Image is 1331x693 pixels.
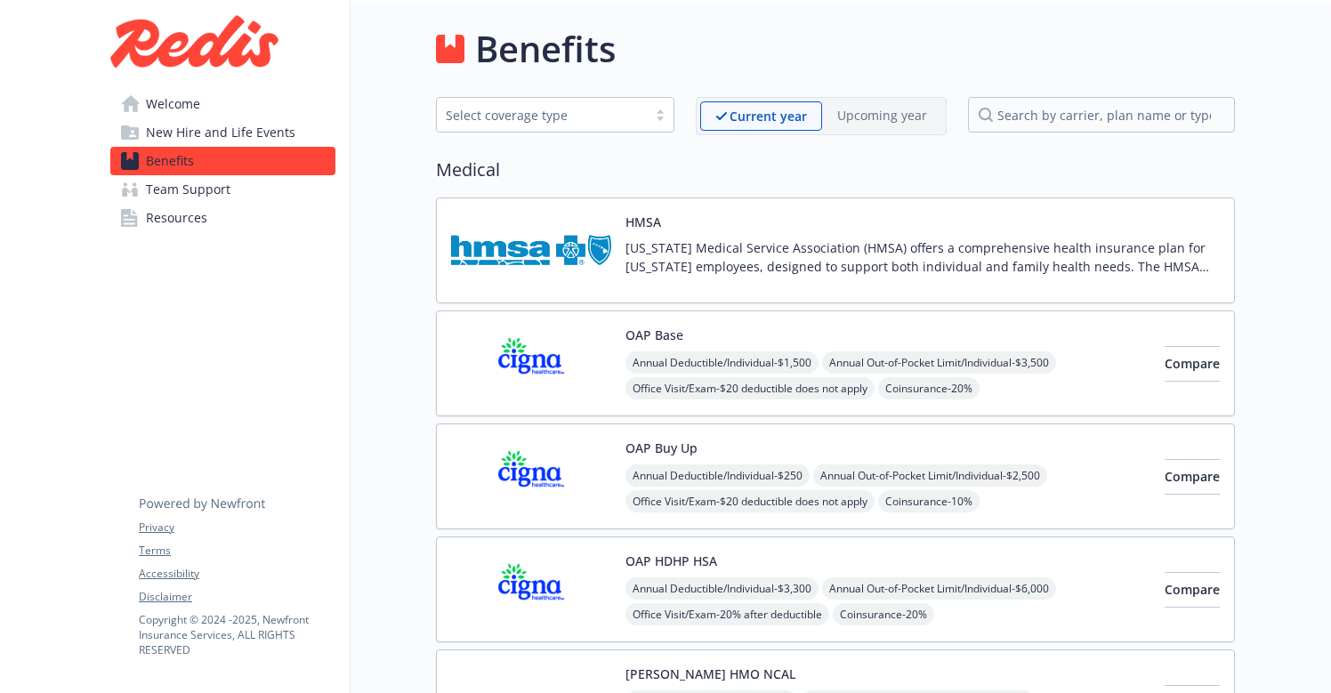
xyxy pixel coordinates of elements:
img: Hawaii Medical Service Association carrier logo [451,213,611,288]
span: Team Support [146,175,230,204]
span: Annual Out-of-Pocket Limit/Individual - $3,500 [822,351,1056,374]
a: Benefits [110,147,335,175]
a: New Hire and Life Events [110,118,335,147]
span: Coinsurance - 20% [833,603,934,625]
span: Compare [1165,581,1220,598]
span: Office Visit/Exam - 20% after deductible [625,603,829,625]
span: Benefits [146,147,194,175]
a: Welcome [110,90,335,118]
p: Current year [730,107,807,125]
span: Resources [146,204,207,232]
img: CIGNA carrier logo [451,552,611,627]
button: OAP Buy Up [625,439,698,457]
p: Upcoming year [837,106,927,125]
span: Welcome [146,90,200,118]
span: Coinsurance - 10% [878,490,980,512]
span: Office Visit/Exam - $20 deductible does not apply [625,377,875,399]
img: CIGNA carrier logo [451,326,611,401]
span: Annual Out-of-Pocket Limit/Individual - $6,000 [822,577,1056,600]
span: Compare [1165,468,1220,485]
span: New Hire and Life Events [146,118,295,147]
h1: Benefits [475,22,616,76]
a: Privacy [139,520,335,536]
a: Resources [110,204,335,232]
h2: Medical [436,157,1235,183]
button: HMSA [625,213,661,231]
p: Copyright © 2024 - 2025 , Newfront Insurance Services, ALL RIGHTS RESERVED [139,612,335,657]
a: Disclaimer [139,589,335,605]
a: Terms [139,543,335,559]
p: [US_STATE] Medical Service Association (HMSA) offers a comprehensive health insurance plan for [U... [625,238,1220,276]
button: Compare [1165,459,1220,495]
span: Annual Deductible/Individual - $1,500 [625,351,819,374]
button: [PERSON_NAME] HMO NCAL [625,665,795,683]
button: Compare [1165,346,1220,382]
button: OAP HDHP HSA [625,552,717,570]
span: Annual Deductible/Individual - $250 [625,464,810,487]
button: OAP Base [625,326,683,344]
img: CIGNA carrier logo [451,439,611,514]
span: Upcoming year [822,101,942,131]
span: Annual Deductible/Individual - $3,300 [625,577,819,600]
button: Compare [1165,572,1220,608]
span: Coinsurance - 20% [878,377,980,399]
a: Team Support [110,175,335,204]
span: Annual Out-of-Pocket Limit/Individual - $2,500 [813,464,1047,487]
span: Office Visit/Exam - $20 deductible does not apply [625,490,875,512]
span: Compare [1165,355,1220,372]
a: Accessibility [139,566,335,582]
input: search by carrier, plan name or type [968,97,1235,133]
div: Select coverage type [446,106,638,125]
